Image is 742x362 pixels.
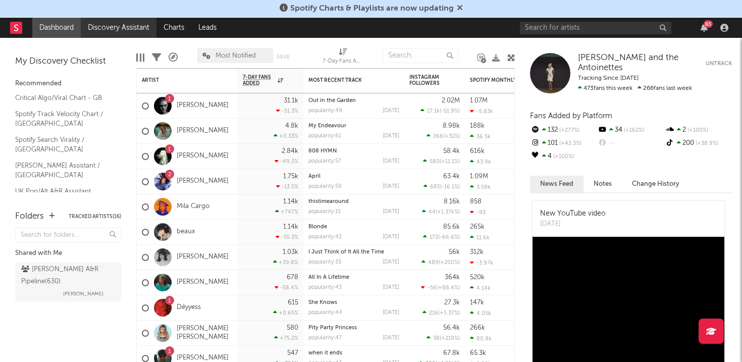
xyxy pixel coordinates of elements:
[470,274,485,281] div: 520k
[15,109,111,129] a: Spotify Track Velocity Chart / [GEOGRAPHIC_DATA]
[308,350,342,356] a: when it ends
[308,275,349,280] a: All In A Lifetime
[308,275,399,280] div: All In A Lifetime
[308,159,341,164] div: popularity: 57
[287,274,298,281] div: 678
[449,249,460,255] div: 56k
[15,262,121,301] a: [PERSON_NAME] A&R Pipeline(630)[PERSON_NAME]
[443,350,460,356] div: 67.8k
[308,285,342,290] div: popularity: 43
[578,54,678,72] span: [PERSON_NAME] and the Antoinettes
[287,350,298,356] div: 547
[470,97,488,104] div: 1.07M
[441,336,458,341] span: +219 %
[383,48,458,63] input: Search...
[15,211,44,223] div: Folders
[177,101,229,110] a: [PERSON_NAME]
[430,159,440,165] span: 580
[444,198,460,205] div: 8.16k
[288,299,298,306] div: 615
[470,159,491,165] div: 43.9k
[308,199,399,204] div: thistimearound
[441,159,458,165] span: +11.1 %
[444,299,460,306] div: 27.3k
[383,234,399,240] div: [DATE]
[429,311,438,316] span: 216
[470,198,482,205] div: 858
[530,124,597,137] div: 132
[423,183,460,190] div: ( )
[470,325,485,331] div: 266k
[275,284,298,291] div: -58.4 %
[706,53,732,74] button: Untrack
[597,137,664,150] div: --
[383,285,399,290] div: [DATE]
[32,18,81,38] a: Dashboard
[308,224,327,230] a: Blonde
[308,98,356,104] a: Out in the Garden
[437,210,458,215] span: +1.37k %
[558,128,579,133] span: +277 %
[427,335,460,341] div: ( )
[430,235,438,240] span: 172
[15,56,121,68] div: My Discovery Checklist
[470,260,493,266] div: -3.97k
[308,234,342,240] div: popularity: 42
[285,123,298,129] div: 4.8k
[308,249,399,255] div: I Just Think of It All the Time
[558,141,581,146] span: +42.3 %
[308,350,399,356] div: when it ends
[597,124,664,137] div: 34
[433,134,443,139] span: 266
[276,183,298,190] div: -13.5 %
[282,148,298,154] div: 2.84k
[622,176,690,192] button: Change History
[69,214,121,219] button: Tracked Artists(16)
[308,224,399,230] div: Blonde
[540,219,606,229] div: [DATE]
[284,97,298,104] div: 31.1k
[622,128,644,133] span: +162 %
[283,249,298,255] div: 1.03k
[276,108,298,114] div: -51.3 %
[552,154,574,160] span: +100 %
[470,285,491,291] div: 4.14k
[152,43,161,72] div: Filters
[445,274,460,281] div: 364k
[383,108,399,114] div: [DATE]
[427,109,440,114] span: 17.1k
[443,148,460,154] div: 58.4k
[383,335,399,341] div: [DATE]
[169,43,178,72] div: A&R Pipeline
[308,325,399,331] div: Pity Party Princess
[156,18,191,38] a: Charts
[177,177,229,186] a: [PERSON_NAME]
[276,234,298,240] div: -55.3 %
[420,108,460,114] div: ( )
[470,184,491,190] div: 3.59k
[287,325,298,331] div: 580
[440,311,458,316] span: +5.37 %
[428,285,437,291] span: -56
[308,300,399,305] div: She Knows
[470,148,485,154] div: 616k
[441,109,458,114] span: -51.9 %
[686,128,708,133] span: +100 %
[578,75,639,81] span: Tracking Since: [DATE]
[323,43,363,72] div: 7-Day Fans Added (7-Day Fans Added)
[665,137,732,150] div: 200
[191,18,224,38] a: Leads
[540,209,606,219] div: New YouTube video
[470,299,484,306] div: 147k
[15,78,121,90] div: Recommended
[530,150,597,163] div: 4
[440,235,458,240] span: -66.6 %
[470,234,490,241] div: 11.6k
[15,134,111,155] a: Spotify Search Virality / [GEOGRAPHIC_DATA]
[470,209,486,216] div: -93
[443,123,460,129] div: 8.98k
[243,74,275,86] span: 7-Day Fans Added
[274,335,298,341] div: +75.2 %
[383,260,399,265] div: [DATE]
[442,97,460,104] div: 2.02M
